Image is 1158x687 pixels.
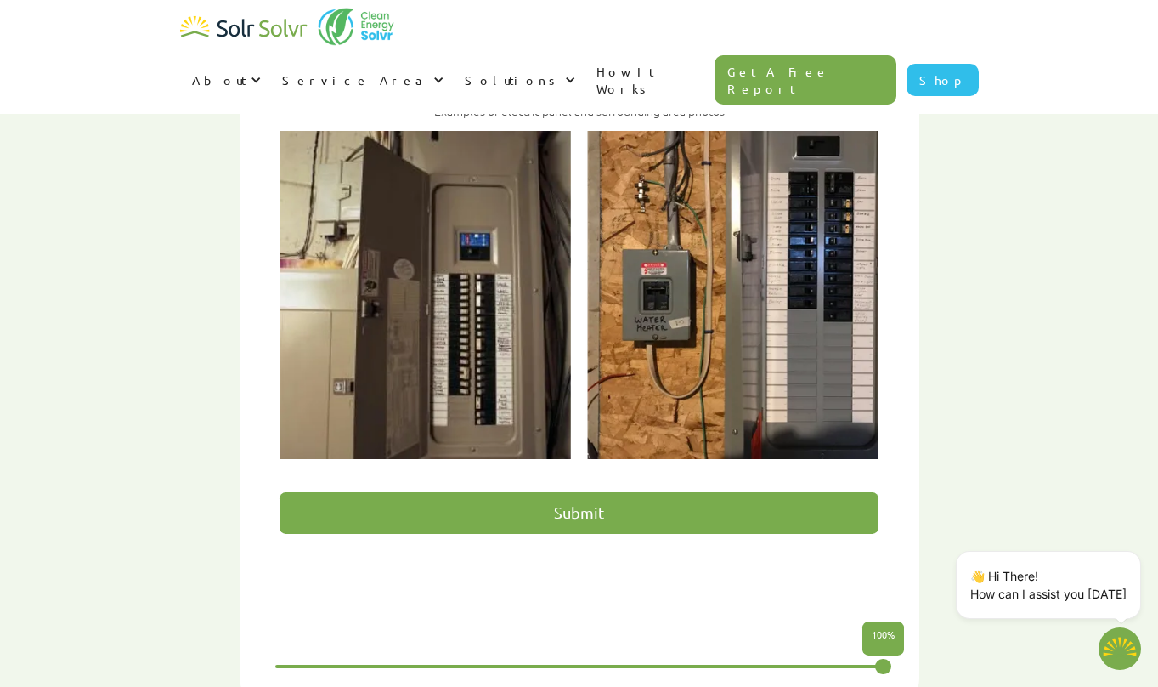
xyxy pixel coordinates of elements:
[465,71,561,88] div: Solutions
[907,64,979,96] a: Shop
[453,54,585,105] div: Solutions
[180,54,270,105] div: About
[872,626,895,643] p: %
[1099,627,1141,670] button: Open chatbot widget
[282,71,429,88] div: Service Area
[1099,627,1141,670] img: 1702586718.png
[872,627,887,641] span: 100
[270,54,453,105] div: Service Area
[280,542,538,609] iframe: reCAPTCHA
[715,55,896,105] a: Get A Free Report
[280,492,878,534] input: Submit
[192,71,246,88] div: About
[970,567,1127,603] p: 👋 Hi There! How can I assist you [DATE]
[585,46,715,114] a: How It Works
